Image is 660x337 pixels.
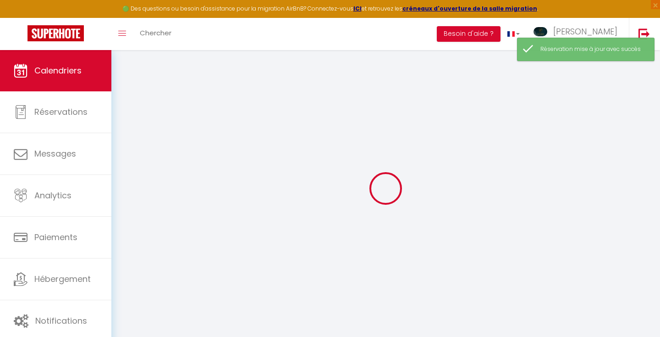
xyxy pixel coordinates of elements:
[533,27,547,36] img: ...
[34,190,71,201] span: Analytics
[34,148,76,159] span: Messages
[133,18,178,50] a: Chercher
[27,25,84,41] img: Super Booking
[34,273,91,285] span: Hébergement
[353,5,362,12] a: ICI
[34,231,77,243] span: Paiements
[140,28,171,38] span: Chercher
[34,106,88,118] span: Réservations
[638,28,650,39] img: logout
[402,5,537,12] a: créneaux d'ouverture de la salle migration
[35,315,87,326] span: Notifications
[540,45,645,54] div: Réservation mise à jour avec succès
[437,26,500,42] button: Besoin d'aide ?
[7,4,35,31] button: Ouvrir le widget de chat LiveChat
[527,18,629,50] a: ... [PERSON_NAME]
[553,26,617,37] span: [PERSON_NAME]
[34,65,82,76] span: Calendriers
